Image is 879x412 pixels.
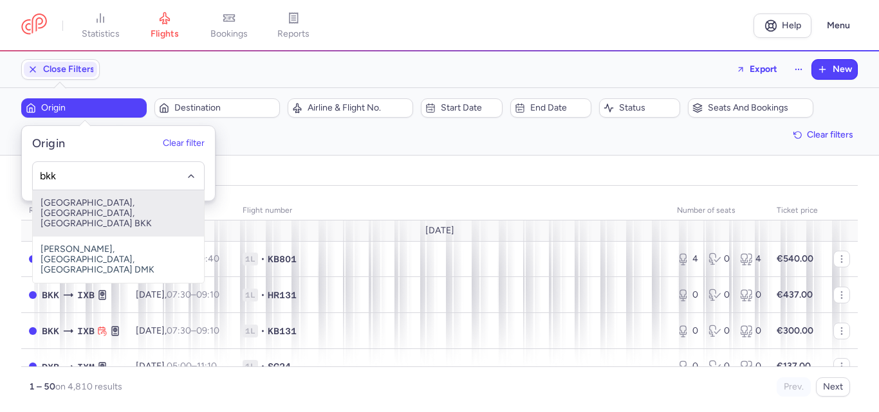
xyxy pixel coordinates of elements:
span: [PERSON_NAME], [GEOGRAPHIC_DATA], [GEOGRAPHIC_DATA] DMK [33,237,204,283]
span: • [261,360,265,373]
span: BKK [42,324,59,338]
a: reports [261,12,326,40]
button: Destination [154,98,280,118]
span: Status [619,103,676,113]
span: 1L [243,253,258,265]
button: Next [816,377,850,397]
span: Help [782,21,801,30]
button: Origin [21,98,147,118]
input: -searchbox [40,169,198,183]
span: Close Filters [43,64,95,75]
div: 0 [708,253,730,265]
span: – [167,289,219,300]
span: DXB [42,360,59,374]
h5: Origin [32,136,66,151]
span: Seats and bookings [708,103,809,113]
span: IXB [77,288,95,302]
button: Clear filters [789,125,858,145]
span: [DATE], [136,361,217,372]
span: • [261,289,265,301]
button: Menu [819,13,858,38]
span: 1L [243,325,258,337]
span: IXB [77,324,95,338]
th: Flight number [235,201,669,220]
button: Airline & Flight No. [288,98,413,118]
time: 07:30 [167,325,191,336]
span: Origin [41,103,142,113]
span: 1L [243,289,258,301]
span: IXM [77,360,95,374]
span: • [261,325,265,337]
span: reports [277,28,310,40]
span: on 4,810 results [55,381,122,392]
span: [GEOGRAPHIC_DATA], [GEOGRAPHIC_DATA], [GEOGRAPHIC_DATA] BKK [33,190,204,237]
span: [DATE], [136,325,219,336]
div: 0 [740,360,761,373]
button: New [812,60,857,79]
div: 0 [740,289,761,301]
span: bookings [210,28,248,40]
div: 0 [708,360,730,373]
div: 4 [677,253,698,265]
time: 09:10 [196,325,219,336]
div: 0 [677,289,698,301]
a: bookings [197,12,261,40]
time: 07:30 [167,289,191,300]
button: Close Filters [22,60,99,79]
button: Seats and bookings [688,98,813,118]
strong: €300.00 [777,325,813,336]
th: route [21,201,128,220]
span: statistics [82,28,120,40]
button: Clear filter [163,139,205,149]
span: KB131 [268,325,297,337]
strong: €137.00 [777,361,811,372]
button: End date [510,98,591,118]
span: Clear filters [807,130,853,139]
span: KB801 [268,253,297,265]
button: Export [728,59,786,80]
th: number of seats [669,201,769,220]
strong: 1 – 50 [29,381,55,392]
button: Prev. [777,377,811,397]
span: – [167,361,217,372]
span: [DATE], [136,289,219,300]
span: BKK [42,288,59,302]
span: Start date [441,103,497,113]
strong: €437.00 [777,289,813,300]
span: • [261,253,265,265]
span: SG24 [268,360,291,373]
span: [DATE] [425,226,454,236]
a: flights [133,12,197,40]
button: Start date [421,98,502,118]
span: New [833,64,852,75]
div: 0 [708,289,730,301]
time: 11:10 [197,361,217,372]
a: CitizenPlane red outlined logo [21,13,47,37]
span: HR131 [268,289,297,301]
span: End date [530,103,587,113]
th: Ticket price [769,201,826,220]
div: 0 [740,325,761,337]
time: 09:10 [196,289,219,300]
span: flights [151,28,179,40]
span: Destination [174,103,275,113]
span: 1L [243,360,258,373]
span: Airline & Flight No. [308,103,409,113]
div: 0 [708,325,730,337]
a: Help [754,13,811,38]
div: 0 [677,360,698,373]
strong: €540.00 [777,253,813,264]
div: 0 [677,325,698,337]
time: 10:40 [196,253,219,264]
span: – [167,325,219,336]
span: Export [750,64,777,74]
a: statistics [68,12,133,40]
button: Status [599,98,680,118]
time: 05:00 [167,361,192,372]
div: 4 [740,253,761,265]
